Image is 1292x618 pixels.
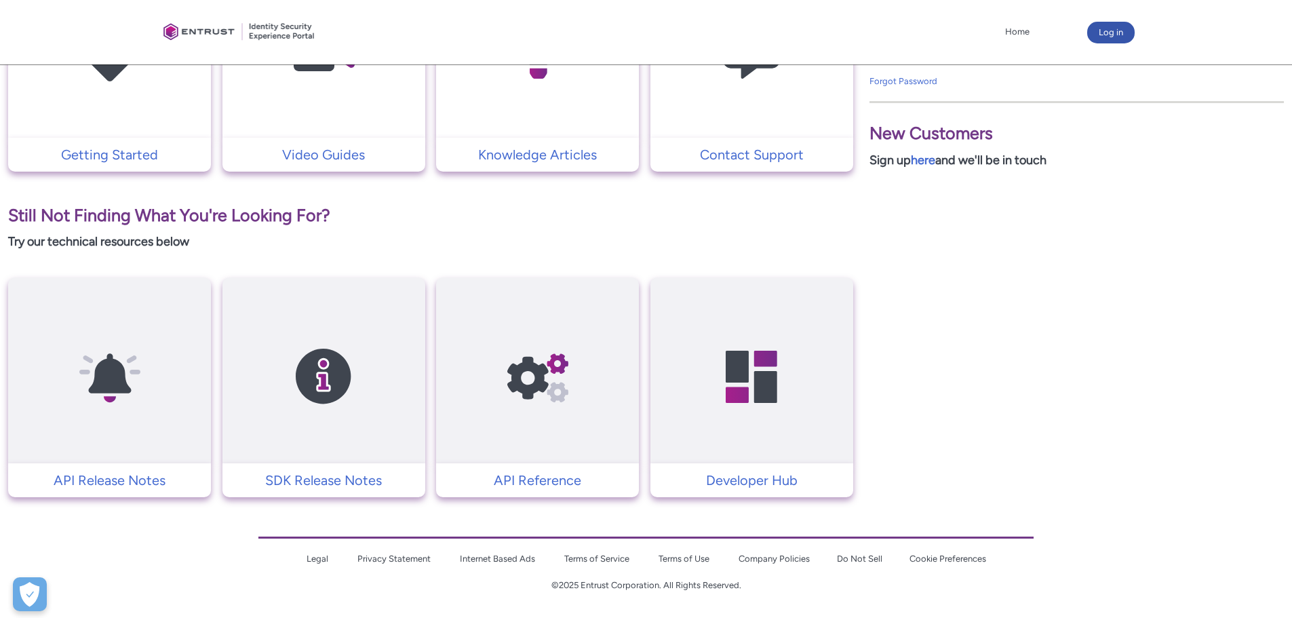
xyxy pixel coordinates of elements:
[657,144,846,165] p: Contact Support
[1087,22,1135,43] button: Log in
[473,304,602,450] img: API Reference
[229,470,418,490] p: SDK Release Notes
[909,554,986,564] a: Cookie Preferences
[259,304,388,450] img: SDK Release Notes
[8,233,853,251] p: Try our technical resources below
[45,304,174,450] img: API Release Notes
[657,470,846,490] p: Developer Hub
[460,554,535,564] a: Internet Based Ads
[869,121,1284,147] p: New Customers
[258,579,1034,592] p: ©2025 Entrust Corporation. All Rights Reserved.
[222,470,425,490] a: SDK Release Notes
[15,144,204,165] p: Getting Started
[564,554,629,564] a: Terms of Service
[869,151,1284,170] p: Sign up and we'll be in touch
[837,554,882,564] a: Do Not Sell
[357,554,431,564] a: Privacy Statement
[229,144,418,165] p: Video Guides
[8,144,211,165] a: Getting Started
[307,554,328,564] a: Legal
[687,304,816,450] img: Developer Hub
[443,144,632,165] p: Knowledge Articles
[13,577,47,611] button: Open Preferences
[222,144,425,165] a: Video Guides
[911,153,935,168] a: here
[8,203,853,229] p: Still Not Finding What You're Looking For?
[659,554,709,564] a: Terms of Use
[436,470,639,490] a: API Reference
[650,470,853,490] a: Developer Hub
[650,144,853,165] a: Contact Support
[13,577,47,611] div: Cookie Preferences
[1002,22,1033,42] a: Home
[739,554,810,564] a: Company Policies
[443,470,632,490] p: API Reference
[15,470,204,490] p: API Release Notes
[869,76,937,86] a: Forgot Password
[436,144,639,165] a: Knowledge Articles
[8,470,211,490] a: API Release Notes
